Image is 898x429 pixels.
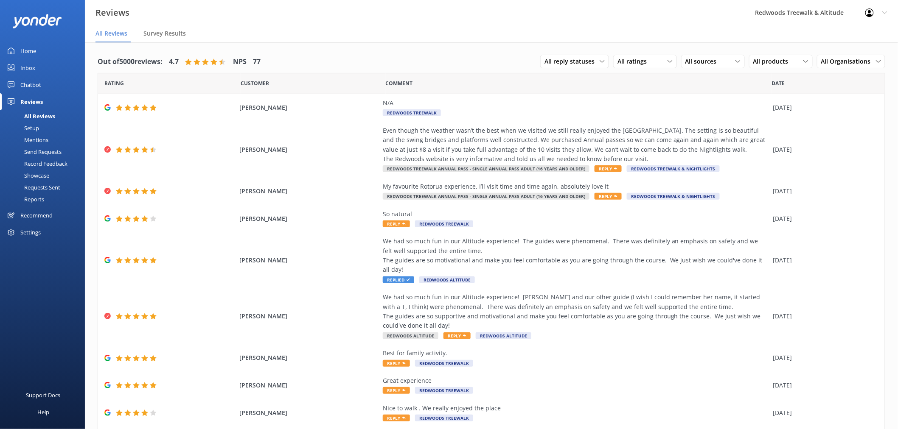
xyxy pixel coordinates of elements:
div: [DATE] [773,408,874,418]
div: Great experience [383,376,769,385]
span: Redwoods Treewalk [383,109,441,116]
span: Reply [595,193,622,200]
div: [DATE] [773,103,874,112]
span: Redwoods Treewalk & Nightlights [627,165,720,172]
div: Reports [5,193,44,205]
a: Setup [5,122,85,134]
span: [PERSON_NAME] [239,214,379,223]
div: We had so much fun in our Altitude experience! [PERSON_NAME] and our other guide (I wish I could ... [383,292,769,331]
span: All products [753,57,794,66]
span: Reply [595,165,622,172]
div: Record Feedback [5,158,67,170]
span: Redwoods Treewalk [415,220,473,227]
span: [PERSON_NAME] [239,145,379,154]
div: Help [37,404,49,421]
span: [PERSON_NAME] [239,353,379,362]
div: My favourite Rotorua experience. I’ll visit time and time again, absolutely love it [383,182,769,191]
span: Replied [383,276,414,283]
span: Date [104,79,124,87]
div: N/A [383,98,769,108]
div: [DATE] [773,145,874,154]
span: All Organisations [821,57,876,66]
a: Reports [5,193,85,205]
span: All Reviews [95,29,127,38]
h4: Out of 5000 reviews: [98,56,163,67]
span: Redwoods Altitude [383,332,438,339]
span: Redwoods Altitude [419,276,475,283]
span: Redwoods Treewalk [415,387,473,394]
span: [PERSON_NAME] [239,256,379,265]
div: Support Docs [26,387,61,404]
span: [PERSON_NAME] [239,381,379,390]
div: Send Requests [5,146,62,158]
span: [PERSON_NAME] [239,408,379,418]
span: Reply [383,220,410,227]
span: Reply [383,387,410,394]
span: All sources [685,57,722,66]
h4: NPS [233,56,247,67]
span: All reply statuses [544,57,600,66]
div: [DATE] [773,312,874,321]
span: [PERSON_NAME] [239,187,379,196]
span: Redwoods Treewalk [415,360,473,367]
span: Survey Results [143,29,186,38]
div: We had so much fun in our Altitude experience! The guides were phenomenal. There was definitely a... [383,237,769,275]
div: Requests Sent [5,181,60,193]
span: Reply [443,332,471,339]
a: Send Requests [5,146,85,158]
div: [DATE] [773,214,874,223]
span: [PERSON_NAME] [239,312,379,321]
img: yonder-white-logo.png [13,14,62,28]
div: All Reviews [5,110,55,122]
div: Inbox [20,59,35,76]
div: [DATE] [773,381,874,390]
span: Date [772,79,785,87]
a: Requests Sent [5,181,85,193]
span: All ratings [617,57,652,66]
div: [DATE] [773,187,874,196]
span: [PERSON_NAME] [239,103,379,112]
span: Redwoods Treewalk & Nightlights [627,193,720,200]
div: Mentions [5,134,48,146]
div: So natural [383,209,769,219]
a: Showcase [5,170,85,181]
span: Date [241,79,269,87]
a: Mentions [5,134,85,146]
div: Nice to walk . We really enjoyed the place [383,404,769,413]
h3: Reviews [95,6,129,19]
div: [DATE] [773,353,874,362]
div: Reviews [20,93,43,110]
div: Settings [20,224,41,241]
span: Redwoods Treewalk [415,415,473,421]
h4: 77 [253,56,261,67]
span: Reply [383,360,410,367]
h4: 4.7 [169,56,179,67]
div: Even though the weather wasn’t the best when we visited we still really enjoyed the [GEOGRAPHIC_D... [383,126,769,164]
div: Best for family activity. [383,348,769,358]
span: Redwoods Treewalk Annual Pass - Single Annual Pass Adult (16 years and older) [383,193,589,200]
a: All Reviews [5,110,85,122]
span: Redwoods Treewalk Annual Pass - Single Annual Pass Adult (16 years and older) [383,165,589,172]
span: Reply [383,415,410,421]
div: Recommend [20,207,53,224]
span: Redwoods Altitude [476,332,531,339]
div: Chatbot [20,76,41,93]
a: Record Feedback [5,158,85,170]
div: [DATE] [773,256,874,265]
div: Showcase [5,170,49,181]
span: Question [386,79,413,87]
div: Setup [5,122,39,134]
div: Home [20,42,36,59]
